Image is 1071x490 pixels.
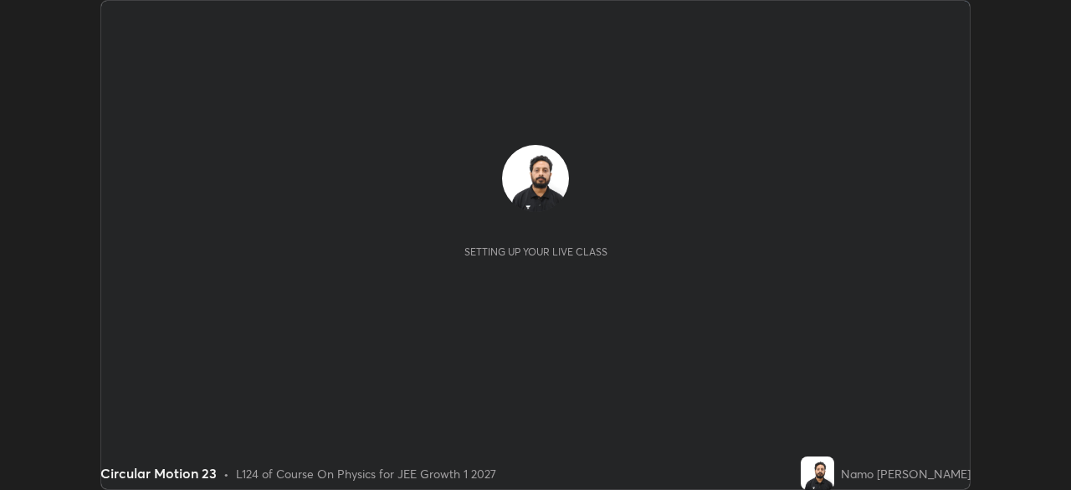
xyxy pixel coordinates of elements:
[502,145,569,212] img: 436b37f31ff54e2ebab7161bc7e43244.jpg
[223,465,229,482] div: •
[841,465,971,482] div: Namo [PERSON_NAME]
[464,245,607,258] div: Setting up your live class
[801,456,834,490] img: 436b37f31ff54e2ebab7161bc7e43244.jpg
[100,463,217,483] div: Circular Motion 23
[236,465,496,482] div: L124 of Course On Physics for JEE Growth 1 2027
